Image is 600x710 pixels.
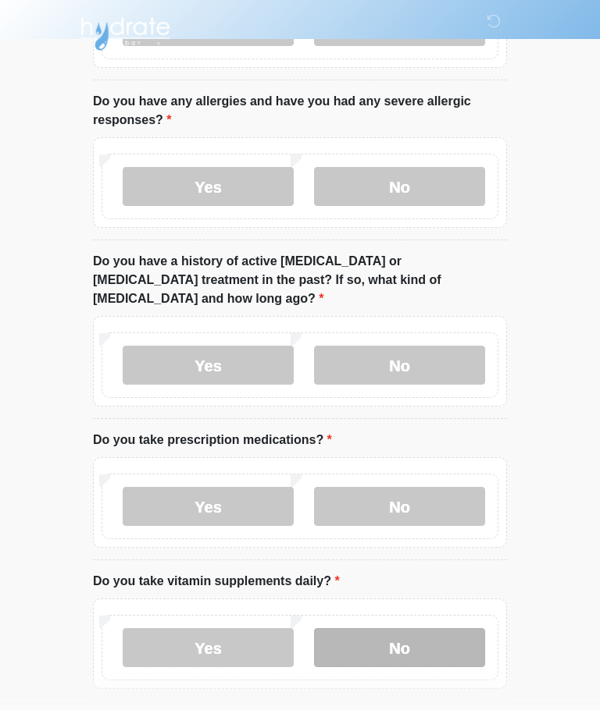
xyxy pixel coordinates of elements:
[123,487,294,526] label: Yes
[123,628,294,667] label: Yes
[93,92,507,130] label: Do you have any allergies and have you had any severe allergic responses?
[93,572,340,591] label: Do you take vitamin supplements daily?
[93,431,332,449] label: Do you take prescription medications?
[123,346,294,385] label: Yes
[77,12,173,51] img: Hydrate IV Bar - Arcadia Logo
[314,346,485,385] label: No
[93,252,507,308] label: Do you have a history of active [MEDICAL_DATA] or [MEDICAL_DATA] treatment in the past? If so, wh...
[314,167,485,206] label: No
[314,628,485,667] label: No
[123,167,294,206] label: Yes
[314,487,485,526] label: No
